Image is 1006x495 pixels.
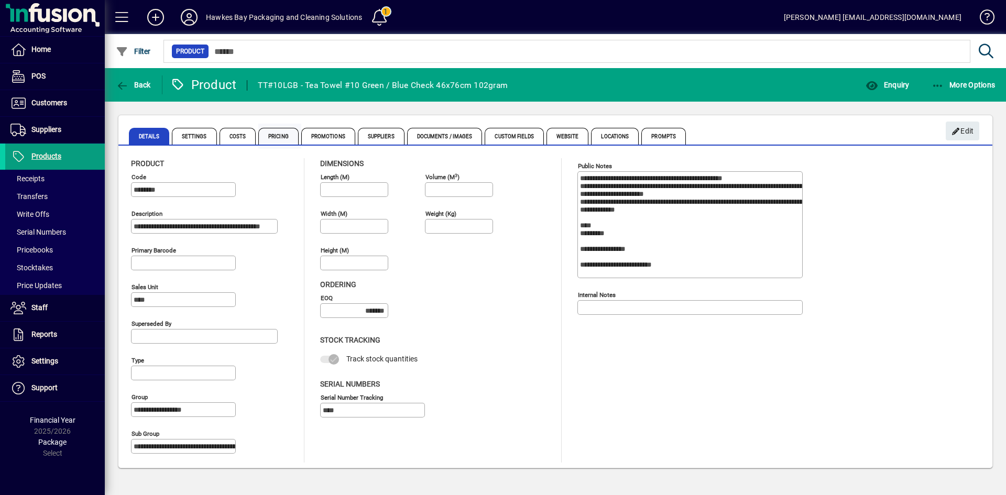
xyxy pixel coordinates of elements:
[455,172,457,178] sup: 3
[578,162,612,170] mat-label: Public Notes
[10,263,53,272] span: Stocktakes
[5,170,105,188] a: Receipts
[113,75,154,94] button: Back
[10,246,53,254] span: Pricebooks
[784,9,961,26] div: [PERSON_NAME] [EMAIL_ADDRESS][DOMAIN_NAME]
[641,128,686,145] span: Prompts
[31,125,61,134] span: Suppliers
[5,277,105,294] a: Price Updates
[116,81,151,89] span: Back
[132,247,176,254] mat-label: Primary barcode
[301,128,355,145] span: Promotions
[31,98,67,107] span: Customers
[425,210,456,217] mat-label: Weight (Kg)
[132,320,171,327] mat-label: Superseded by
[31,45,51,53] span: Home
[346,355,418,363] span: Track stock quantities
[952,123,974,140] span: Edit
[866,81,909,89] span: Enquiry
[10,281,62,290] span: Price Updates
[485,128,543,145] span: Custom Fields
[972,2,993,36] a: Knowledge Base
[5,259,105,277] a: Stocktakes
[132,210,162,217] mat-label: Description
[105,75,162,94] app-page-header-button: Back
[31,357,58,365] span: Settings
[5,90,105,116] a: Customers
[132,357,144,364] mat-label: Type
[30,416,75,424] span: Financial Year
[5,37,105,63] a: Home
[131,159,164,168] span: Product
[321,173,349,181] mat-label: Length (m)
[176,46,204,57] span: Product
[5,241,105,259] a: Pricebooks
[5,117,105,143] a: Suppliers
[425,173,460,181] mat-label: Volume (m )
[5,223,105,241] a: Serial Numbers
[132,283,158,291] mat-label: Sales unit
[5,188,105,205] a: Transfers
[358,128,404,145] span: Suppliers
[258,77,508,94] div: TT#10LGB - Tea Towel #10 Green / Blue Check 46x76cm 102gram
[113,42,154,61] button: Filter
[946,122,979,140] button: Edit
[321,393,383,401] mat-label: Serial Number tracking
[5,205,105,223] a: Write Offs
[578,291,616,299] mat-label: Internal Notes
[5,348,105,375] a: Settings
[321,210,347,217] mat-label: Width (m)
[10,192,48,201] span: Transfers
[320,336,380,344] span: Stock Tracking
[320,159,364,168] span: Dimensions
[38,438,67,446] span: Package
[5,63,105,90] a: POS
[5,295,105,321] a: Staff
[172,8,206,27] button: Profile
[10,174,45,183] span: Receipts
[5,322,105,348] a: Reports
[132,173,146,181] mat-label: Code
[31,383,58,392] span: Support
[407,128,483,145] span: Documents / Images
[139,8,172,27] button: Add
[546,128,589,145] span: Website
[321,247,349,254] mat-label: Height (m)
[206,9,363,26] div: Hawkes Bay Packaging and Cleaning Solutions
[132,430,159,437] mat-label: Sub group
[172,128,217,145] span: Settings
[10,210,49,218] span: Write Offs
[170,76,237,93] div: Product
[31,152,61,160] span: Products
[5,375,105,401] a: Support
[929,75,998,94] button: More Options
[129,128,169,145] span: Details
[932,81,996,89] span: More Options
[863,75,912,94] button: Enquiry
[220,128,256,145] span: Costs
[132,393,148,401] mat-label: Group
[31,303,48,312] span: Staff
[321,294,333,302] mat-label: EOQ
[258,128,299,145] span: Pricing
[320,280,356,289] span: Ordering
[31,330,57,338] span: Reports
[320,380,380,388] span: Serial Numbers
[10,228,66,236] span: Serial Numbers
[31,72,46,80] span: POS
[116,47,151,56] span: Filter
[591,128,639,145] span: Locations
